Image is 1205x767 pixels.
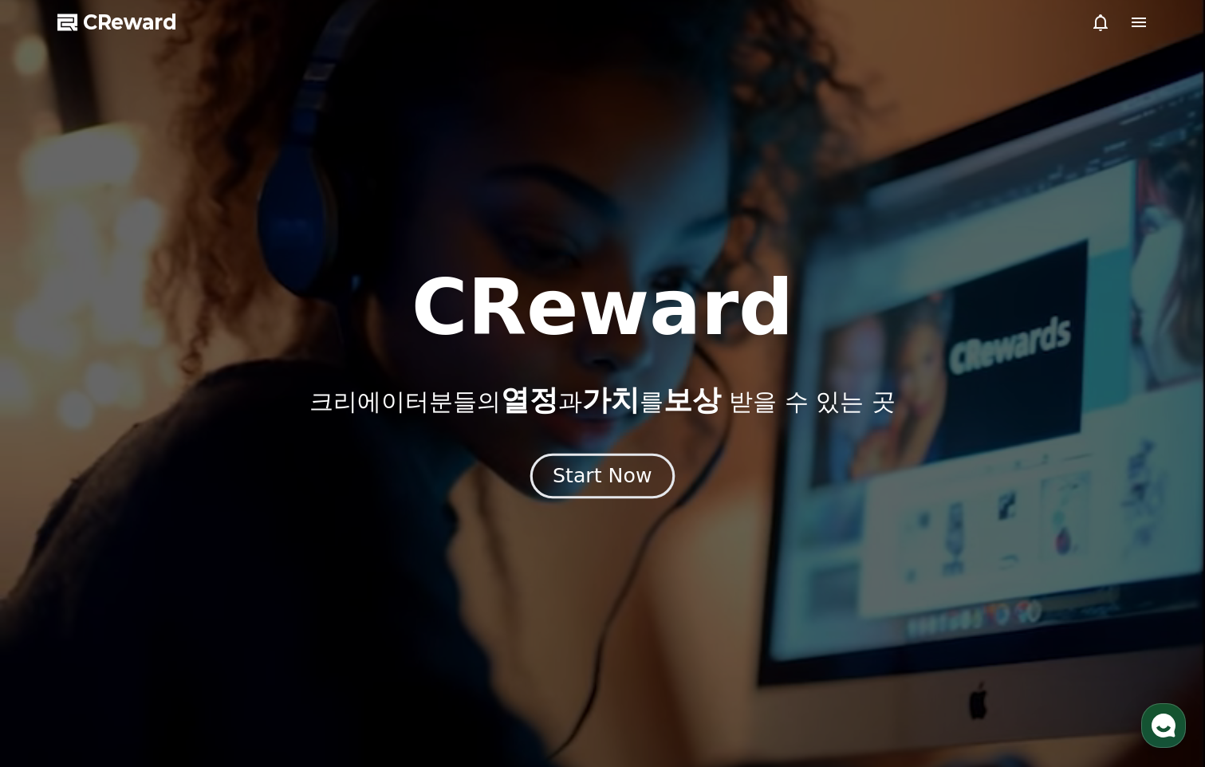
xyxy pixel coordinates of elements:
[530,454,675,499] button: Start Now
[50,529,60,542] span: 홈
[105,505,206,545] a: 대화
[309,384,895,416] p: 크리에이터분들의 과 를 받을 수 있는 곳
[5,505,105,545] a: 홈
[582,383,640,416] span: 가치
[83,10,177,35] span: CReward
[412,269,793,346] h1: CReward
[553,462,652,490] div: Start Now
[246,529,266,542] span: 설정
[664,383,721,416] span: 보상
[146,530,165,543] span: 대화
[206,505,306,545] a: 설정
[534,470,671,486] a: Start Now
[57,10,177,35] a: CReward
[501,383,558,416] span: 열정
